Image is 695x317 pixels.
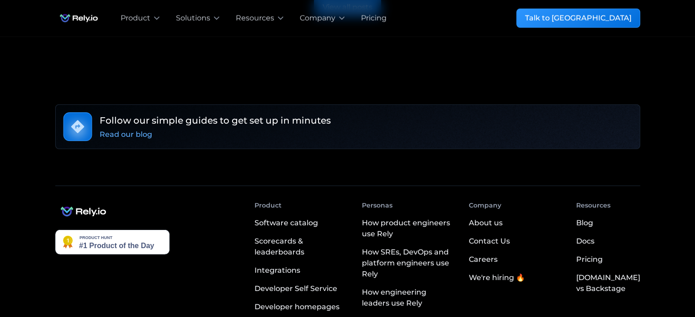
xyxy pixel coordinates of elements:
[255,298,347,316] a: Developer homepages
[525,13,631,24] div: Talk to [GEOGRAPHIC_DATA]
[362,283,454,312] a: How engineering leaders use Rely
[255,261,347,280] a: Integrations
[576,201,610,210] div: Resources
[469,272,525,283] div: We're hiring 🔥
[469,232,510,250] a: Contact Us
[362,201,393,210] div: Personas
[100,114,331,127] h6: Follow our simple guides to get set up in minutes
[362,287,454,309] div: How engineering leaders use Rely
[255,214,347,232] a: Software catalog
[255,301,340,312] div: Developer homepages
[516,9,640,28] a: Talk to [GEOGRAPHIC_DATA]
[255,265,300,276] div: Integrations
[55,9,102,27] img: Rely.io logo
[55,104,640,149] a: Follow our simple guides to get set up in minutesRead our blog
[100,129,152,140] div: Read our blog
[176,13,210,24] div: Solutions
[362,218,454,239] div: How product engineers use Rely
[576,232,594,250] a: Docs
[469,250,498,269] a: Careers
[469,214,503,232] a: About us
[576,254,602,265] div: Pricing
[236,13,274,24] div: Resources
[469,269,525,287] a: We're hiring 🔥
[469,254,498,265] div: Careers
[576,269,640,298] a: [DOMAIN_NAME] vs Backstage
[362,214,454,243] a: How product engineers use Rely
[255,280,347,298] a: Developer Self Service
[255,283,337,294] div: Developer Self Service
[361,13,387,24] a: Pricing
[576,250,602,269] a: Pricing
[300,13,335,24] div: Company
[255,232,347,261] a: Scorecards & leaderboards
[576,214,593,232] a: Blog
[576,236,594,247] div: Docs
[121,13,150,24] div: Product
[255,236,347,258] div: Scorecards & leaderboards
[55,9,102,27] a: home
[255,201,281,210] div: Product
[576,272,640,294] div: [DOMAIN_NAME] vs Backstage
[635,257,682,304] iframe: Chatbot
[469,218,503,229] div: About us
[362,243,454,283] a: How SREs, DevOps and platform engineers use Rely
[469,236,510,247] div: Contact Us
[469,201,501,210] div: Company
[362,247,454,280] div: How SREs, DevOps and platform engineers use Rely
[55,230,170,255] img: Rely.io - The developer portal with an AI assistant you can speak with | Product Hunt
[255,218,318,229] div: Software catalog
[576,218,593,229] div: Blog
